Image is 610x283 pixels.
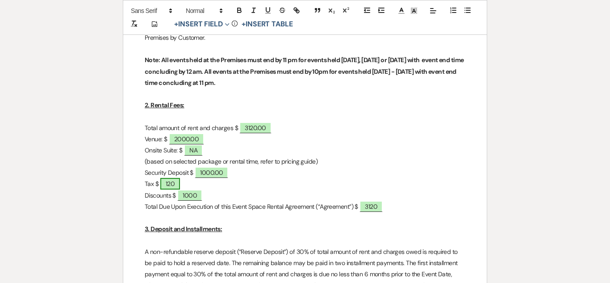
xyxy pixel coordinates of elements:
span: 3120 [359,201,383,212]
p: (based on selected package or rental time, refer to pricing guide) [145,156,465,167]
span: Text Background Color [408,5,420,16]
span: 2000.00 [169,133,204,144]
p: Discounts $ [145,190,465,201]
span: + [174,21,178,28]
span: Header Formats [182,5,226,16]
p: Tax $ [145,178,465,190]
span: + [242,21,246,28]
button: +Insert Table [238,19,296,30]
strong: Note: All events held at the Premises must end by 11 pm for events held [DATE], [DATE] or [DATE] ... [145,56,465,86]
span: Alignment [427,5,439,16]
p: Total amount of rent and charges $ [145,122,465,134]
span: 1000.00 [195,167,228,178]
u: 3. Deposit and Installments: [145,225,222,233]
p: Total Due Upon Execution of this Event Space Rental Agreement (“Agreement”) $ [145,201,465,212]
p: Venue: $ [145,134,465,145]
span: 3120.00 [239,122,271,133]
span: 1000 [177,190,202,201]
p: Onsite Suite: $ [145,145,465,156]
span: NA [184,144,203,156]
p: Security Deposit $ [145,167,465,178]
span: 120 [160,178,180,190]
button: Insert Field [171,19,233,30]
u: 2. Rental Fees: [145,101,184,109]
span: Text Color [395,5,408,16]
